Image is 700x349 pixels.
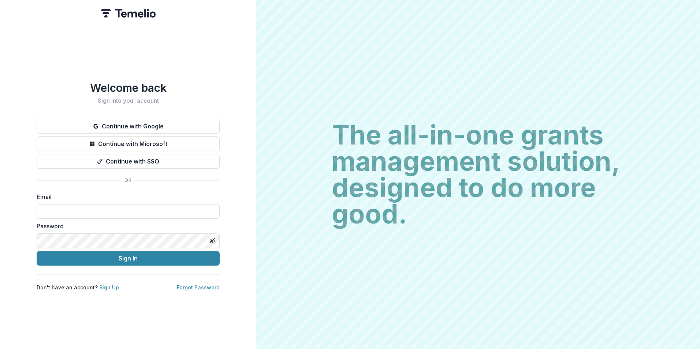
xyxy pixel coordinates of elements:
h1: Welcome back [37,81,220,94]
label: Password [37,222,215,230]
button: Continue with Microsoft [37,136,220,151]
a: Forgot Password [177,284,220,290]
button: Continue with Google [37,119,220,134]
label: Email [37,192,215,201]
button: Toggle password visibility [206,235,218,247]
img: Temelio [101,9,156,18]
p: Don't have an account? [37,284,119,291]
button: Sign In [37,251,220,266]
h2: Sign into your account [37,97,220,104]
a: Sign Up [99,284,119,290]
button: Continue with SSO [37,154,220,169]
